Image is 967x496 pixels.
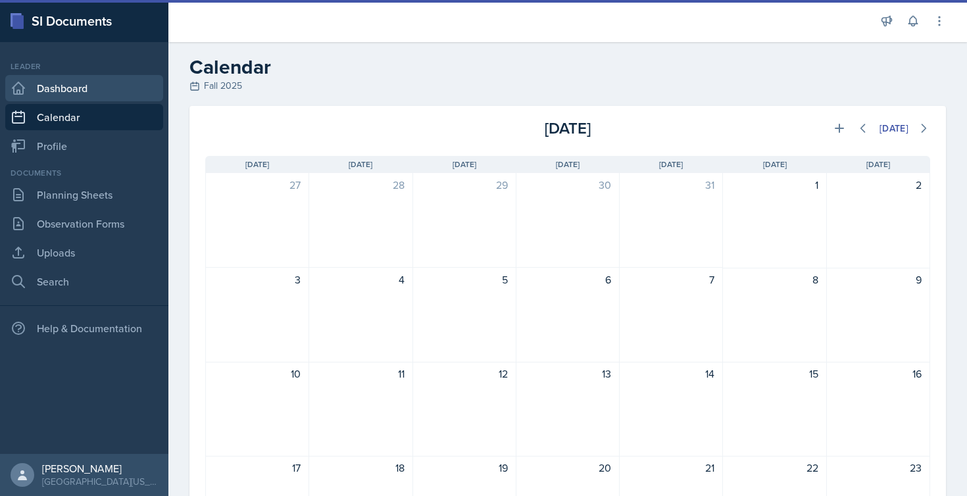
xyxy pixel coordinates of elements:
div: 29 [421,177,508,193]
div: 22 [731,460,818,476]
div: 6 [524,272,611,287]
span: [DATE] [245,159,269,170]
a: Observation Forms [5,211,163,237]
span: [DATE] [453,159,476,170]
div: 15 [731,366,818,382]
div: 28 [317,177,404,193]
span: [DATE] [866,159,890,170]
div: 11 [317,366,404,382]
div: 13 [524,366,611,382]
a: Uploads [5,239,163,266]
span: [DATE] [349,159,372,170]
div: 30 [524,177,611,193]
div: [PERSON_NAME] [42,462,158,475]
div: Documents [5,167,163,179]
a: Profile [5,133,163,159]
div: 19 [421,460,508,476]
a: Planning Sheets [5,182,163,208]
h2: Calendar [189,55,946,79]
div: 18 [317,460,404,476]
div: 21 [628,460,714,476]
div: 1 [731,177,818,193]
span: [DATE] [763,159,787,170]
div: 5 [421,272,508,287]
div: 7 [628,272,714,287]
div: Fall 2025 [189,79,946,93]
div: 20 [524,460,611,476]
div: 4 [317,272,404,287]
div: 2 [835,177,922,193]
a: Search [5,268,163,295]
div: 14 [628,366,714,382]
div: 12 [421,366,508,382]
div: [DATE] [880,123,908,134]
div: 10 [214,366,301,382]
span: [DATE] [556,159,580,170]
a: Calendar [5,104,163,130]
div: [DATE] [447,116,688,140]
div: 8 [731,272,818,287]
div: [GEOGRAPHIC_DATA][US_STATE] [42,475,158,488]
div: 23 [835,460,922,476]
div: 17 [214,460,301,476]
button: [DATE] [871,117,917,139]
div: 9 [835,272,922,287]
div: 16 [835,366,922,382]
a: Dashboard [5,75,163,101]
div: Leader [5,61,163,72]
div: 31 [628,177,714,193]
div: 3 [214,272,301,287]
div: 27 [214,177,301,193]
span: [DATE] [659,159,683,170]
div: Help & Documentation [5,315,163,341]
